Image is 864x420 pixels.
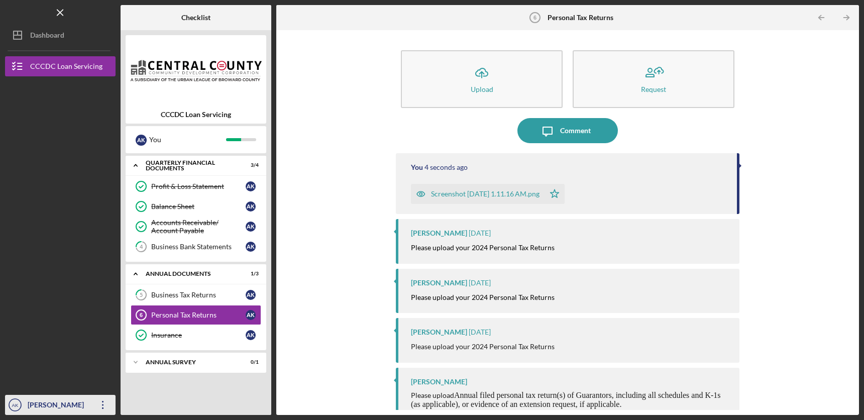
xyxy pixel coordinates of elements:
div: A K [246,242,256,252]
div: You [149,131,226,148]
div: 0 / 1 [241,359,259,365]
div: Screenshot [DATE] 1.11.16 AM.png [431,190,539,198]
div: Dashboard [30,25,64,48]
time: 2025-05-12 01:27 [469,328,491,336]
div: Insurance [151,331,246,339]
button: Dashboard [5,25,116,45]
tspan: 5 [140,292,143,298]
text: AK [12,402,19,408]
mark: Please upload your 2024 Personal Tax Returns [411,293,555,301]
a: 6Personal Tax ReturnsAK [131,305,261,325]
tspan: 6 [140,312,143,318]
div: A K [136,135,147,146]
div: Annual Survey [146,359,234,365]
div: [PERSON_NAME] [411,229,467,237]
div: [PERSON_NAME] [411,328,467,336]
div: Comment [560,118,591,143]
b: CCCDC Loan Servicing [161,111,231,119]
b: Personal Tax Returns [548,14,613,22]
tspan: 6 [533,15,536,21]
time: 2025-08-21 05:12 [424,163,468,171]
div: Accounts Receivable/ Account Payable [151,219,246,235]
time: 2025-06-20 16:36 [469,279,491,287]
div: Business Bank Statements [151,243,246,251]
div: A K [246,201,256,212]
a: 4Business Bank StatementsAK [131,237,261,257]
button: Upload [401,50,563,108]
a: 5Business Tax ReturnsAK [131,285,261,305]
div: Profit & Loss Statement [151,182,246,190]
a: Profit & Loss StatementAK [131,176,261,196]
a: Balance SheetAK [131,196,261,217]
p: Please upload your 2024 Personal Tax Returns [411,341,555,352]
div: [PERSON_NAME] [25,395,90,417]
div: A K [246,222,256,232]
div: Quarterly Financial Documents [146,160,234,171]
div: Upload [471,85,493,93]
div: [PERSON_NAME] [411,378,467,386]
a: Accounts Receivable/ Account PayableAK [131,217,261,237]
button: CCCDC Loan Servicing [5,56,116,76]
div: Personal Tax Returns [151,311,246,319]
div: 3 / 4 [241,162,259,168]
div: [PERSON_NAME] [411,279,467,287]
button: AK[PERSON_NAME] [5,395,116,415]
span: Annual filed personal tax return(s) of Guarantors, including all schedules and K-1s (as applicabl... [411,391,721,408]
button: Request [573,50,734,108]
div: CCCDC Loan Servicing [30,56,102,79]
div: A K [246,330,256,340]
div: A K [246,290,256,300]
div: A K [246,310,256,320]
tspan: 4 [140,244,143,250]
div: 1 / 3 [241,271,259,277]
div: Balance Sheet [151,202,246,211]
div: A K [246,181,256,191]
mark: Please upload your 2024 Personal Tax Returns [411,243,555,252]
img: Product logo [126,40,266,100]
div: Please upload [411,391,729,409]
div: You [411,163,423,171]
div: Request [641,85,666,93]
b: Checklist [181,14,210,22]
button: Screenshot [DATE] 1.11.16 AM.png [411,184,565,204]
div: Business Tax Returns [151,291,246,299]
div: Annual Documents [146,271,234,277]
a: InsuranceAK [131,325,261,345]
time: 2025-07-15 13:30 [469,229,491,237]
button: Comment [517,118,618,143]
